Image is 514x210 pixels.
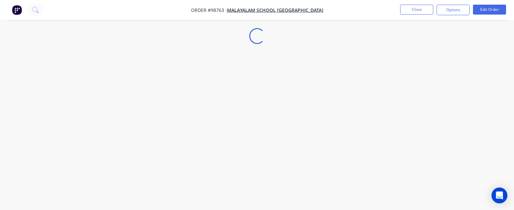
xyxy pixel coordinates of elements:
span: Order #98763 - [191,7,227,13]
button: Close [400,5,433,15]
a: Malayalam School [GEOGRAPHIC_DATA] [227,7,323,13]
img: Factory [12,5,22,15]
div: Open Intercom Messenger [491,188,507,203]
button: Options [437,5,470,15]
button: Edit Order [473,5,506,15]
